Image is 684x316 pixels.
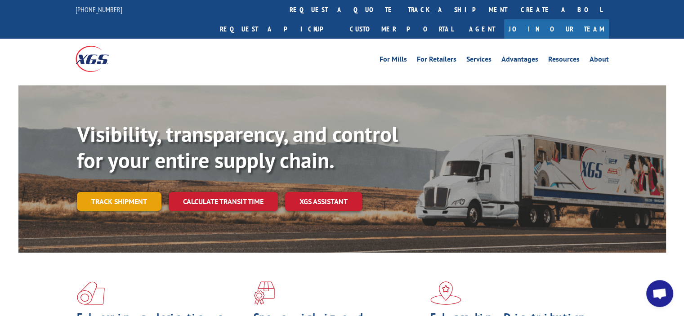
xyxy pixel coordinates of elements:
[417,56,456,66] a: For Retailers
[77,120,398,174] b: Visibility, transparency, and control for your entire supply chain.
[77,281,105,305] img: xgs-icon-total-supply-chain-intelligence-red
[343,19,460,39] a: Customer Portal
[213,19,343,39] a: Request a pickup
[77,192,161,211] a: Track shipment
[501,56,538,66] a: Advantages
[466,56,492,66] a: Services
[460,19,504,39] a: Agent
[76,5,122,14] a: [PHONE_NUMBER]
[646,280,673,307] div: Open chat
[254,281,275,305] img: xgs-icon-focused-on-flooring-red
[169,192,278,211] a: Calculate transit time
[504,19,609,39] a: Join Our Team
[430,281,461,305] img: xgs-icon-flagship-distribution-model-red
[590,56,609,66] a: About
[285,192,362,211] a: XGS ASSISTANT
[548,56,580,66] a: Resources
[380,56,407,66] a: For Mills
